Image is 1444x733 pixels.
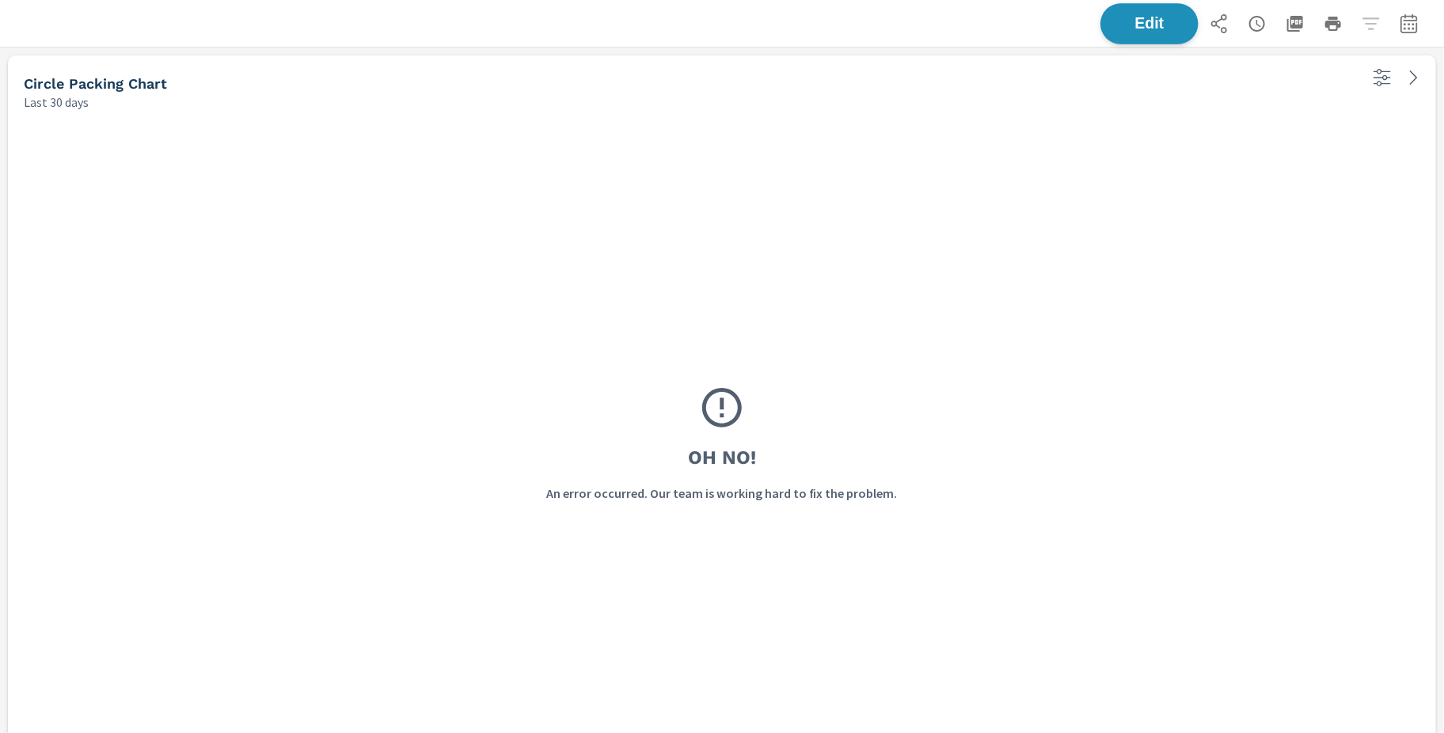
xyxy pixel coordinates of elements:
p: Last 30 days [24,93,89,112]
button: Share Report [1203,8,1235,40]
a: See more details in report [1401,65,1427,90]
button: Print Report [1317,8,1349,40]
button: Select Date Range [1393,8,1425,40]
button: "Export Report to PDF" [1279,8,1311,40]
p: An error occurred. Our team is working hard to fix the problem. [546,484,898,503]
span: Edit [1117,16,1182,31]
button: Edit [1100,3,1199,44]
h5: Circle Packing Chart [24,75,167,92]
h3: Oh No! [688,444,756,471]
